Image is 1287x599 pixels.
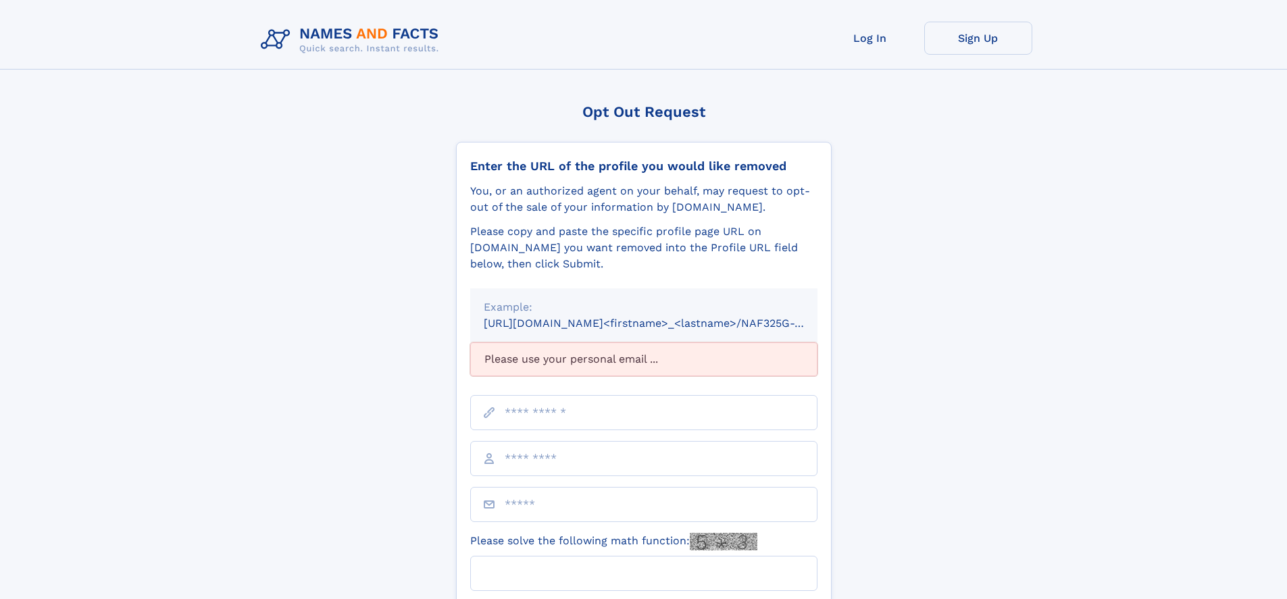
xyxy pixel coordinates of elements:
img: Logo Names and Facts [255,22,450,58]
div: Example: [484,299,804,315]
small: [URL][DOMAIN_NAME]<firstname>_<lastname>/NAF325G-xxxxxxxx [484,317,843,330]
div: Please copy and paste the specific profile page URL on [DOMAIN_NAME] you want removed into the Pr... [470,224,817,272]
a: Log In [816,22,924,55]
label: Please solve the following math function: [470,533,757,550]
div: Opt Out Request [456,103,832,120]
div: Enter the URL of the profile you would like removed [470,159,817,174]
div: You, or an authorized agent on your behalf, may request to opt-out of the sale of your informatio... [470,183,817,215]
a: Sign Up [924,22,1032,55]
div: Please use your personal email ... [470,342,817,376]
